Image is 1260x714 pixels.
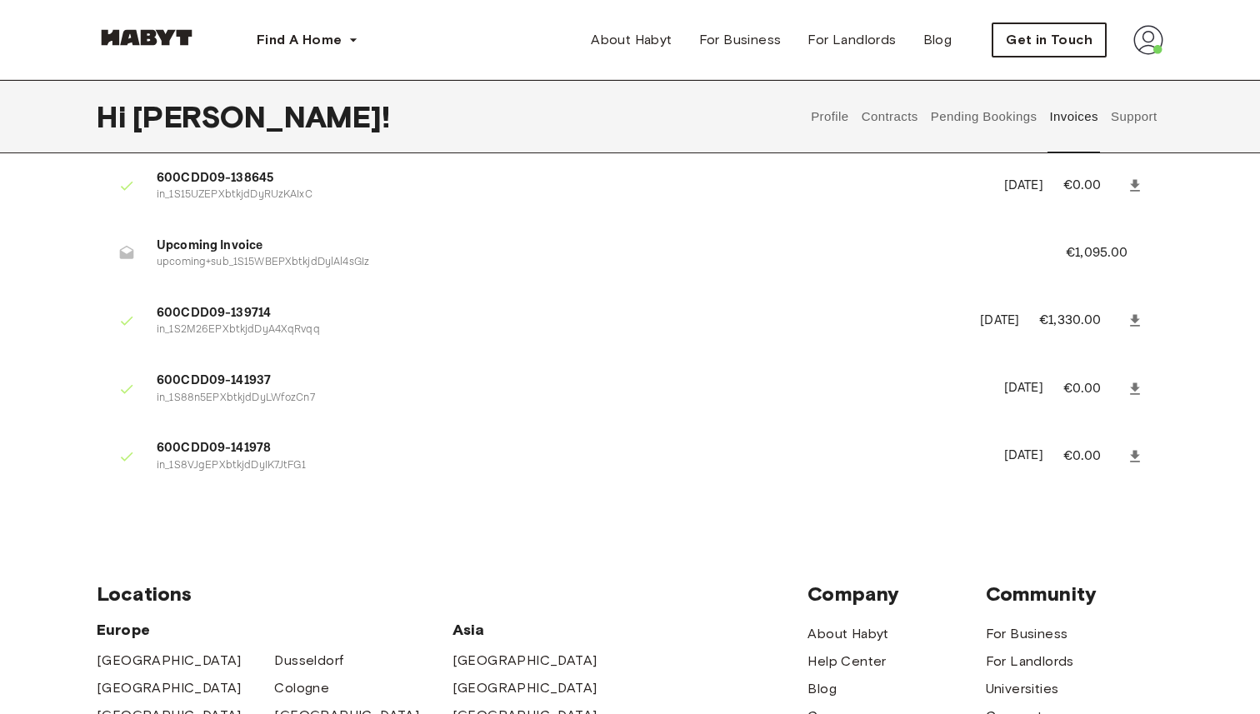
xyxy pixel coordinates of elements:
[452,620,630,640] span: Asia
[1039,311,1123,331] p: €1,330.00
[1108,80,1159,153] button: Support
[132,99,390,134] span: [PERSON_NAME] !
[1004,379,1043,398] p: [DATE]
[928,80,1039,153] button: Pending Bookings
[1063,447,1123,467] p: €0.00
[157,391,984,407] p: in_1S88n5EPXbtkjdDyLWfozCn7
[97,29,197,46] img: Habyt
[1133,25,1163,55] img: avatar
[157,304,960,323] span: 600CDD09-139714
[686,23,795,57] a: For Business
[97,678,242,698] a: [GEOGRAPHIC_DATA]
[157,169,984,188] span: 600CDD09-138645
[699,30,782,50] span: For Business
[807,582,985,607] span: Company
[1063,379,1123,399] p: €0.00
[243,23,372,57] button: Find A Home
[97,651,242,671] a: [GEOGRAPHIC_DATA]
[807,679,837,699] a: Blog
[257,30,342,50] span: Find A Home
[157,237,1026,256] span: Upcoming Invoice
[1047,80,1100,153] button: Invoices
[157,439,984,458] span: 600CDD09-141978
[591,30,672,50] span: About Habyt
[1004,177,1043,196] p: [DATE]
[274,678,329,698] a: Cologne
[97,620,452,640] span: Europe
[910,23,966,57] a: Blog
[1063,176,1123,196] p: €0.00
[923,30,952,50] span: Blog
[807,624,888,644] a: About Habyt
[452,678,597,698] a: [GEOGRAPHIC_DATA]
[1004,447,1043,466] p: [DATE]
[992,22,1107,57] button: Get in Touch
[809,80,852,153] button: Profile
[157,187,984,203] p: in_1S15UZEPXbtkjdDyRUzKAIxC
[577,23,685,57] a: About Habyt
[274,651,343,671] a: Dusseldorf
[1006,30,1092,50] span: Get in Touch
[1066,243,1150,263] p: €1,095.00
[807,652,886,672] a: Help Center
[794,23,909,57] a: For Landlords
[157,458,984,474] p: in_1S8VJgEPXbtkjdDyIK7JtFG1
[97,99,132,134] span: Hi
[986,582,1163,607] span: Community
[157,372,984,391] span: 600CDD09-141937
[807,30,896,50] span: For Landlords
[452,651,597,671] a: [GEOGRAPHIC_DATA]
[980,312,1019,331] p: [DATE]
[986,652,1074,672] a: For Landlords
[986,624,1068,644] a: For Business
[157,255,1026,271] p: upcoming+sub_1S15WBEPXbtkjdDylAl4sGIz
[805,80,1163,153] div: user profile tabs
[859,80,920,153] button: Contracts
[986,679,1059,699] a: Universities
[97,582,807,607] span: Locations
[157,322,960,338] p: in_1S2M26EPXbtkjdDyA4XqRvqq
